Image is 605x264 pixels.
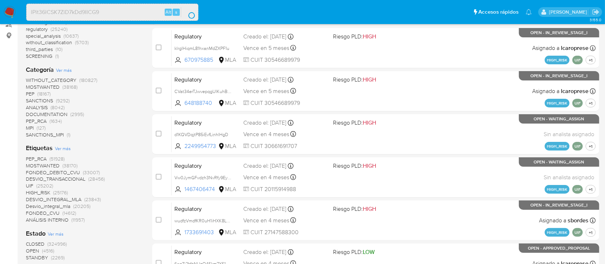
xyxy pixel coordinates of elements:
span: 3.155.0 [590,17,601,23]
button: search-icon [181,7,196,17]
span: Accesos rápidos [478,8,519,16]
a: Salir [592,8,600,16]
span: Alt [165,9,171,15]
p: ezequiel.castrillon@mercadolibre.com [549,9,590,15]
input: Buscar usuario o caso... [27,8,198,17]
a: Notificaciones [526,9,532,15]
span: s [175,9,177,15]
